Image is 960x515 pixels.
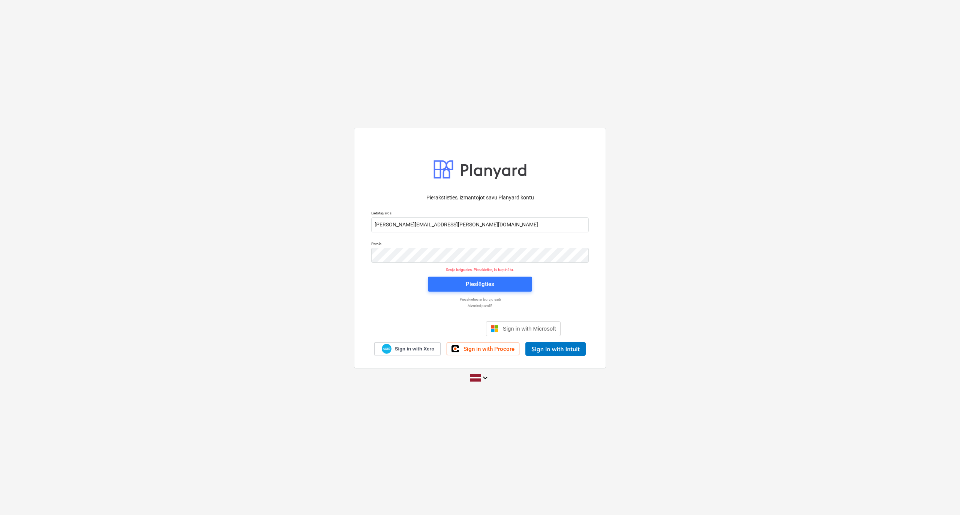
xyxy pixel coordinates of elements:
[374,342,441,355] a: Sign in with Xero
[491,325,498,332] img: Microsoft logo
[371,194,589,202] p: Pierakstieties, izmantojot savu Planyard kontu
[367,303,592,308] a: Aizmirsi paroli?
[367,297,592,302] a: Piesakieties ar burvju saiti
[503,325,556,332] span: Sign in with Microsoft
[396,320,484,337] iframe: Poga Pierakstīties ar Google kontu
[481,373,490,382] i: keyboard_arrow_down
[428,277,532,292] button: Pieslēgties
[922,479,960,515] iframe: Chat Widget
[463,346,514,352] span: Sign in with Procore
[466,279,494,289] div: Pieslēgties
[371,211,589,217] p: Lietotājvārds
[447,343,519,355] a: Sign in with Procore
[371,217,589,232] input: Lietotājvārds
[382,344,391,354] img: Xero logo
[371,241,589,248] p: Parole
[395,346,434,352] span: Sign in with Xero
[367,267,593,272] p: Sesija beigusies. Piesakieties, lai turpinātu.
